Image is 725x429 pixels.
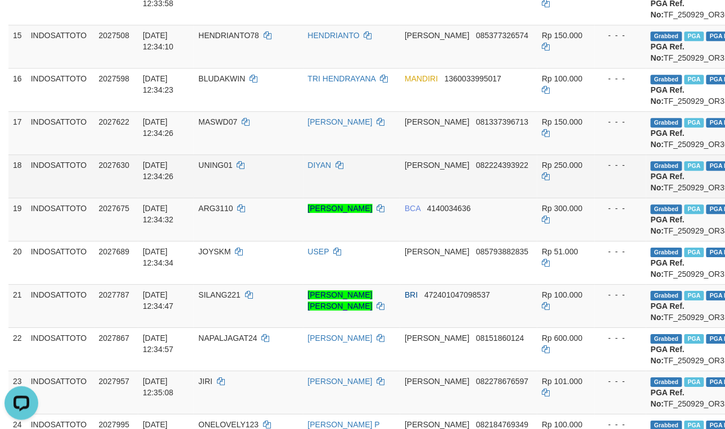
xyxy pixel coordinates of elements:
span: [PERSON_NAME] [405,31,469,40]
b: PGA Ref. No: [651,302,685,322]
span: Marked by bykanggota2 [685,291,704,300]
span: 2027598 [99,74,130,83]
b: PGA Ref. No: [651,388,685,408]
span: 2027995 [99,420,130,429]
span: Marked by bykanggota2 [685,31,704,41]
b: PGA Ref. No: [651,85,685,106]
span: Marked by bykanggota2 [685,161,704,171]
a: [PERSON_NAME] [PERSON_NAME] [308,290,373,311]
td: INDOSATTOTO [26,198,94,241]
span: Rp 100.000 [542,290,582,299]
span: Copy 4140034636 to clipboard [427,204,471,213]
span: Rp 300.000 [542,204,582,213]
td: INDOSATTOTO [26,371,94,414]
span: [DATE] 12:35:08 [143,377,174,397]
td: INDOSATTOTO [26,154,94,198]
td: 19 [8,198,26,241]
a: USEP [308,247,329,256]
span: Copy 08151860124 to clipboard [476,334,524,343]
span: Copy 082278676597 to clipboard [476,377,528,386]
span: BRI [405,290,418,299]
span: ONELOVELY123 [198,420,259,429]
div: - - - [599,203,642,214]
td: INDOSATTOTO [26,111,94,154]
span: 2027689 [99,247,130,256]
span: [PERSON_NAME] [405,420,469,429]
span: Grabbed [651,161,682,171]
td: INDOSATTOTO [26,68,94,111]
span: Copy 472401047098537 to clipboard [424,290,490,299]
b: PGA Ref. No: [651,129,685,149]
b: PGA Ref. No: [651,42,685,62]
span: JIRI [198,377,212,386]
span: NAPALJAGAT24 [198,334,257,343]
a: [PERSON_NAME] [308,377,373,386]
span: 2027622 [99,117,130,126]
span: Grabbed [651,118,682,127]
a: TRI HENDRAYANA [308,74,376,83]
span: MASWD07 [198,117,237,126]
span: Rp 250.000 [542,161,582,170]
span: [PERSON_NAME] [405,377,469,386]
div: - - - [599,376,642,387]
a: [PERSON_NAME] [308,117,373,126]
span: [DATE] 12:34:47 [143,290,174,311]
span: Grabbed [651,377,682,387]
span: Grabbed [651,75,682,84]
td: 15 [8,25,26,68]
b: PGA Ref. No: [651,345,685,365]
span: 2027867 [99,334,130,343]
span: HENDRIANTO78 [198,31,259,40]
span: Rp 150.000 [542,117,582,126]
span: Marked by bykanggota2 [685,118,704,127]
b: PGA Ref. No: [651,215,685,235]
span: Marked by bykanggota2 [685,75,704,84]
span: MANDIRI [405,74,438,83]
span: Copy 1360033995017 to clipboard [445,74,501,83]
span: Copy 081337396713 to clipboard [476,117,528,126]
td: INDOSATTOTO [26,284,94,327]
span: 2027675 [99,204,130,213]
span: Marked by bykanggota2 [685,204,704,214]
span: Rp 600.000 [542,334,582,343]
span: Grabbed [651,334,682,344]
span: 2027957 [99,377,130,386]
div: - - - [599,289,642,300]
span: [PERSON_NAME] [405,117,469,126]
span: UNING01 [198,161,233,170]
span: SILANG221 [198,290,241,299]
span: 2027787 [99,290,130,299]
td: 18 [8,154,26,198]
td: 21 [8,284,26,327]
td: 17 [8,111,26,154]
span: Rp 150.000 [542,31,582,40]
span: Grabbed [651,204,682,214]
span: 2027508 [99,31,130,40]
span: Rp 101.000 [542,377,582,386]
span: [DATE] 12:34:23 [143,74,174,94]
span: Rp 100.000 [542,74,582,83]
b: PGA Ref. No: [651,172,685,192]
span: Marked by bykanggota2 [685,334,704,344]
span: Marked by bykanggota2 [685,248,704,257]
div: - - - [599,116,642,127]
span: 2027630 [99,161,130,170]
td: INDOSATTOTO [26,25,94,68]
span: Grabbed [651,31,682,41]
span: [PERSON_NAME] [405,161,469,170]
span: [DATE] 12:34:26 [143,117,174,138]
span: [DATE] 12:34:32 [143,204,174,224]
span: Rp 100.000 [542,420,582,429]
div: - - - [599,30,642,41]
span: ARG3110 [198,204,233,213]
td: 23 [8,371,26,414]
span: Copy 085793882835 to clipboard [476,247,528,256]
span: Grabbed [651,248,682,257]
span: Rp 51.000 [542,247,578,256]
span: BCA [405,204,420,213]
td: INDOSATTOTO [26,241,94,284]
span: Marked by bykanggota2 [685,377,704,387]
span: [DATE] 12:34:57 [143,334,174,354]
div: - - - [599,159,642,171]
span: JOYSKM [198,247,231,256]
